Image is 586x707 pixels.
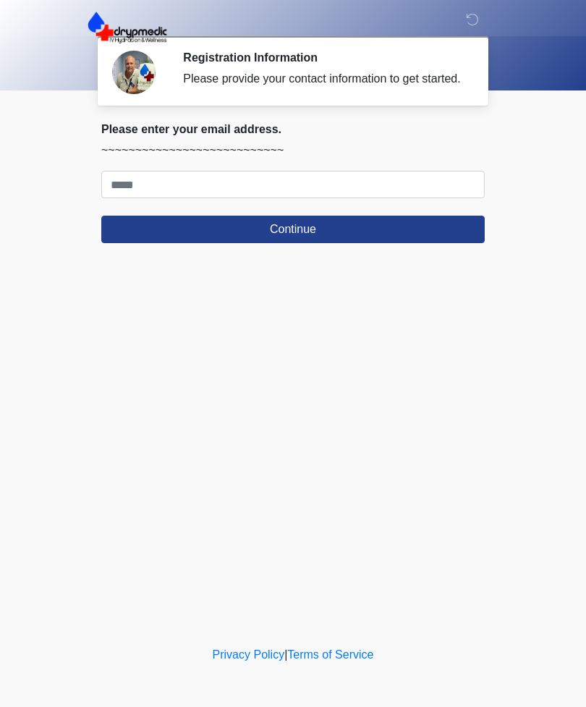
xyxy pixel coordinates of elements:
[87,11,168,44] img: DrypMedic IV Hydration & Wellness Logo
[183,51,463,64] h2: Registration Information
[284,648,287,661] a: |
[287,648,373,661] a: Terms of Service
[112,51,156,94] img: Agent Avatar
[183,70,463,88] div: Please provide your contact information to get started.
[101,122,485,136] h2: Please enter your email address.
[101,216,485,243] button: Continue
[101,142,485,159] p: ~~~~~~~~~~~~~~~~~~~~~~~~~~~
[213,648,285,661] a: Privacy Policy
